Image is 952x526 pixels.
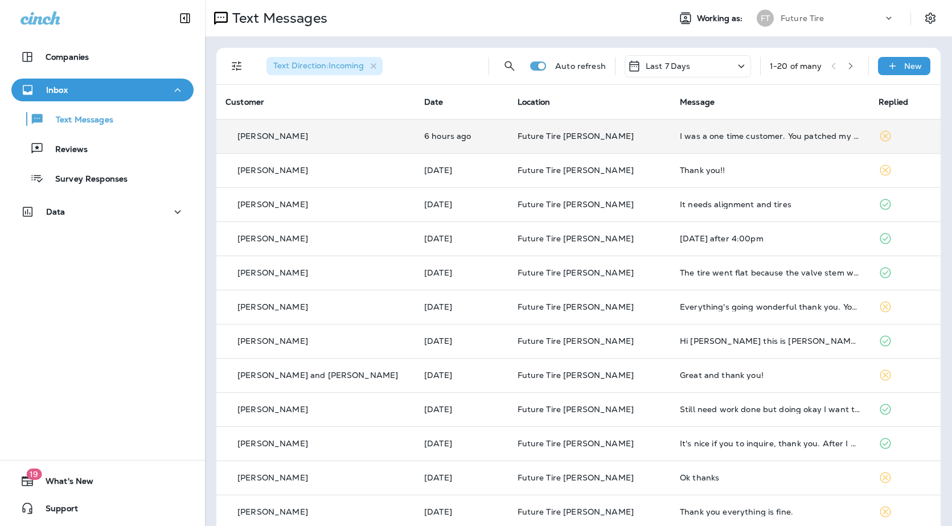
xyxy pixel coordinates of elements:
p: Sep 23, 2025 10:44 AM [424,336,499,346]
span: Future Tire [PERSON_NAME] [518,472,634,483]
p: Survey Responses [44,174,128,185]
button: Companies [11,46,194,68]
div: Thank you!! [680,166,860,175]
button: Survey Responses [11,166,194,190]
p: Last 7 Days [646,61,691,71]
span: Future Tire [PERSON_NAME] [518,507,634,517]
button: Data [11,200,194,223]
span: Future Tire [PERSON_NAME] [518,404,634,414]
div: FT [757,10,774,27]
p: Future Tire [781,14,824,23]
p: [PERSON_NAME] [237,473,308,482]
div: Thank you everything is fine. [680,507,860,516]
p: Sep 28, 2025 08:25 AM [424,131,499,141]
span: Future Tire [PERSON_NAME] [518,131,634,141]
span: Future Tire [PERSON_NAME] [518,336,634,346]
button: Filters [225,55,248,77]
p: Sep 23, 2025 10:33 AM [424,371,499,380]
p: [PERSON_NAME] [237,439,308,448]
p: Sep 23, 2025 11:49 AM [424,302,499,311]
p: Sep 22, 2025 09:44 AM [424,439,499,448]
p: Sep 23, 2025 02:38 PM [424,234,499,243]
button: Reviews [11,137,194,161]
button: 19What's New [11,470,194,492]
div: Ok thanks [680,473,860,482]
p: Sep 24, 2025 04:41 PM [424,166,499,175]
span: 19 [26,469,42,480]
button: Collapse Sidebar [169,7,201,30]
p: [PERSON_NAME] [237,336,308,346]
span: Location [518,97,551,107]
div: Text Direction:Incoming [266,57,383,75]
span: Future Tire [PERSON_NAME] [518,438,634,449]
div: The tire went flat because the valve stem was broken, perhaps during the mounting of the new tire... [680,268,860,277]
p: Reviews [44,145,88,155]
button: Settings [920,8,941,28]
span: Future Tire [PERSON_NAME] [518,233,634,244]
div: Still need work done but doing okay I want to do the front brakes in October [680,405,860,414]
span: What's New [34,476,93,490]
p: Sep 21, 2025 08:42 AM [424,507,499,516]
p: [PERSON_NAME] [237,200,308,209]
div: Everything's going wonderful thank you. You guys are awesome. [680,302,860,311]
button: Text Messages [11,107,194,131]
div: I was a one time customer. You patched my tire and reassured me the one patch would be fine only ... [680,131,860,141]
div: It's nice if you to inquire, thank you. After I got back to California, I sold the RV, so I don't... [680,439,860,448]
p: [PERSON_NAME] [237,234,308,243]
p: [PERSON_NAME] [237,302,308,311]
p: Inbox [46,85,68,94]
p: [PERSON_NAME] and [PERSON_NAME] [237,371,398,380]
p: Sep 22, 2025 08:28 AM [424,473,499,482]
p: Data [46,207,65,216]
span: Future Tire [PERSON_NAME] [518,370,634,380]
p: Auto refresh [555,61,606,71]
span: Replied [879,97,908,107]
span: Support [34,504,78,517]
span: Text Direction : Incoming [273,60,364,71]
span: Future Tire [PERSON_NAME] [518,165,634,175]
span: Date [424,97,444,107]
p: Sep 23, 2025 01:49 PM [424,268,499,277]
p: New [904,61,922,71]
span: Future Tire [PERSON_NAME] [518,268,634,278]
button: Search Messages [498,55,521,77]
button: Inbox [11,79,194,101]
span: Future Tire [PERSON_NAME] [518,302,634,312]
p: Companies [46,52,89,61]
p: [PERSON_NAME] [237,166,308,175]
div: 1 - 20 of many [770,61,822,71]
div: Great and thank you! [680,371,860,380]
p: Sep 23, 2025 08:25 AM [424,405,499,414]
button: Support [11,497,194,520]
p: [PERSON_NAME] [237,507,308,516]
p: [PERSON_NAME] [237,268,308,277]
p: [PERSON_NAME] [237,405,308,414]
span: Future Tire [PERSON_NAME] [518,199,634,209]
span: Working as: [697,14,745,23]
p: Text Messages [228,10,327,27]
p: Text Messages [44,115,113,126]
p: Sep 24, 2025 09:12 AM [424,200,499,209]
span: Customer [225,97,264,107]
div: Hi Eric this is John I don't know who you are but don't ever send me another text thank you [680,336,860,346]
div: Friday after 4:00pm [680,234,860,243]
span: Message [680,97,715,107]
p: [PERSON_NAME] [237,131,308,141]
div: It needs alignment and tires [680,200,860,209]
